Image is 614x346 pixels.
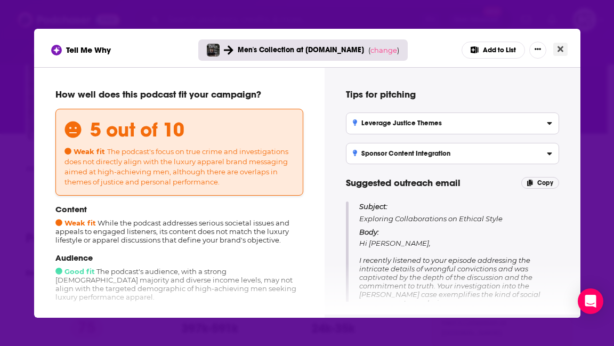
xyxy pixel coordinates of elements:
[55,88,303,100] p: How well does this podcast fit your campaign?
[529,42,546,59] button: Show More Button
[66,45,111,55] span: Tell Me Why
[368,46,399,54] span: ( )
[462,42,525,59] button: Add to List
[90,118,184,142] h3: 5 out of 10
[353,150,451,157] h3: Sponsor Content Integration
[64,147,288,186] span: The podcast's focus on true crime and investigations does not directly align with the luxury appa...
[359,228,379,236] span: Body:
[353,119,442,127] h3: Leverage Justice Themes
[578,288,603,314] div: Open Intercom Messenger
[359,202,387,211] span: Subject:
[370,46,397,54] span: change
[346,88,559,100] h4: Tips for pitching
[55,253,303,301] div: The podcast's audience, with a strong [DEMOGRAPHIC_DATA] majority and diverse income levels, may ...
[553,43,568,56] button: Close
[238,45,364,54] span: Men's Collection at [DOMAIN_NAME]
[55,267,95,276] span: Good fit
[537,179,553,187] span: Copy
[207,44,220,57] img: Truth & Justice with Bob Ruff
[55,204,303,244] div: While the podcast addresses serious societal issues and appeals to engaged listeners, its content...
[55,219,96,227] span: Weak fit
[64,147,105,156] span: Weak fit
[53,46,60,54] img: tell me why sparkle
[55,253,303,263] p: Audience
[359,202,559,223] p: Exploring Collaborations on Ethical Style
[346,177,461,189] span: Suggested outreach email
[55,204,303,214] p: Content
